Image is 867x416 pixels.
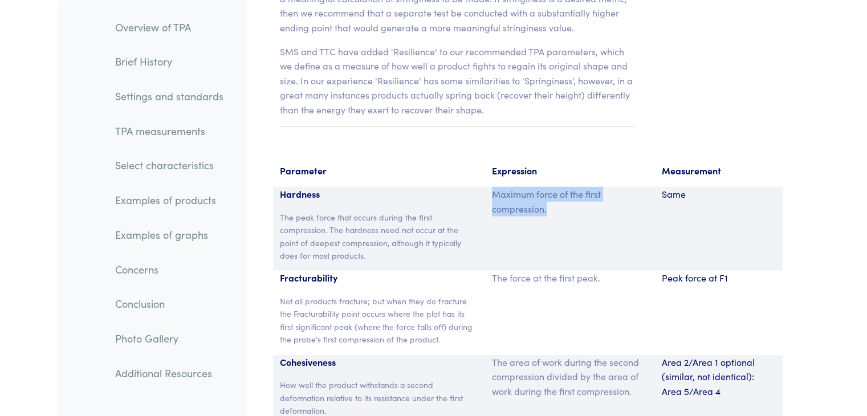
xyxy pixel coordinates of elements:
[106,152,233,178] a: Select characteristics
[106,221,233,247] a: Examples of graphs
[492,271,648,286] p: The force at the first peak.
[280,44,635,117] p: SMS and TTC have added 'Resilience' to our recommended TPA parameters, which we define as a measu...
[106,325,233,351] a: Photo Gallery
[280,187,479,202] p: Hardness
[106,256,233,282] a: Concerns
[106,360,233,386] a: Additional Resources
[106,83,233,109] a: Settings and standards
[280,295,479,346] p: Not all products fracture; but when they do fracture the Fracturability point occurs where the pl...
[106,48,233,75] a: Brief History
[662,164,776,178] p: Measurement
[492,164,648,178] p: Expression
[280,211,479,262] p: The peak force that occurs during the first compression. The hardness need not occur at the point...
[106,187,233,213] a: Examples of products
[662,271,776,286] p: Peak force at F1
[106,291,233,317] a: Conclusion
[280,164,479,178] p: Parameter
[106,14,233,40] a: Overview of TPA
[280,355,479,370] p: Cohesiveness
[492,355,648,399] p: The area of work during the second compression divided by the area of work during the first compr...
[662,187,776,202] p: Same
[280,271,479,286] p: Fracturability
[662,355,776,399] p: Area 2/Area 1 optional (similar, not identical): Area 5/Area 4
[492,187,648,216] p: Maximum force of the first compression.
[106,117,233,144] a: TPA measurements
